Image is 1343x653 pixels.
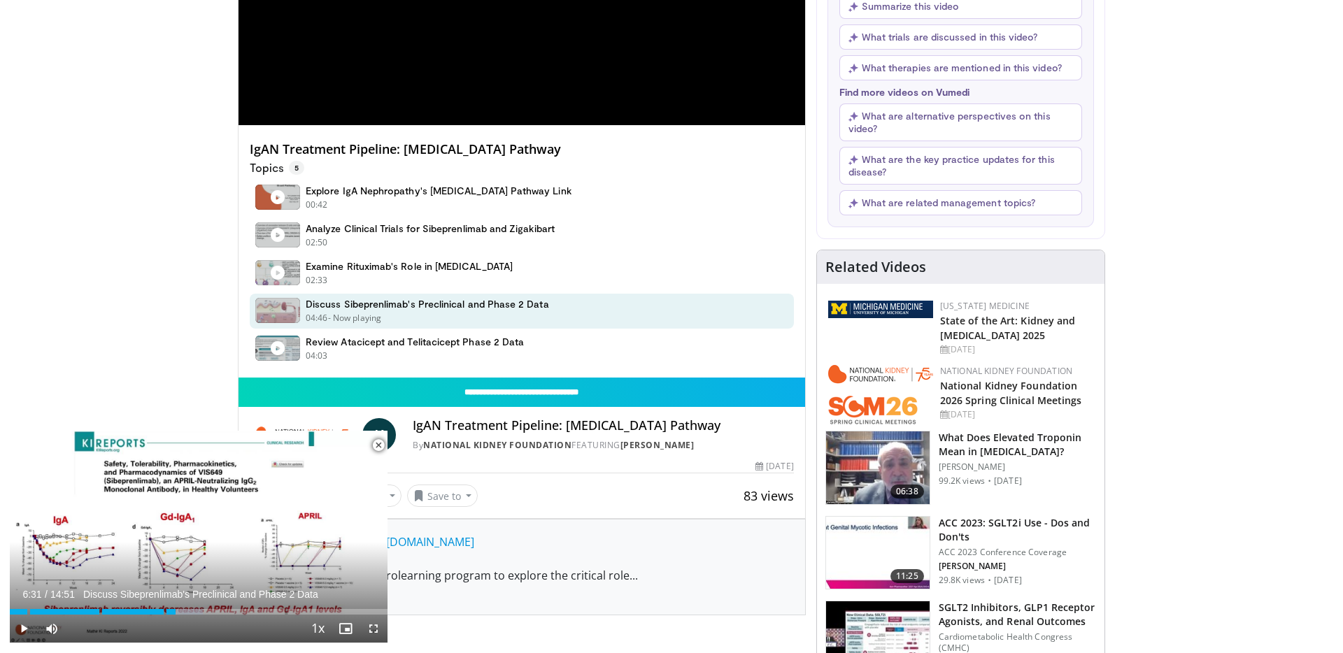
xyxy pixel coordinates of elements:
p: [DATE] [994,575,1022,586]
button: Playback Rate [304,615,332,643]
a: National Kidney Foundation 2026 Spring Clinical Meetings [940,379,1082,407]
a: [PERSON_NAME] [620,439,695,451]
h4: Review Atacicept and Telitacicept Phase 2 Data [306,336,524,348]
button: Fullscreen [360,615,388,643]
h4: Analyze Clinical Trials for Sibeprenlimab and Zigakibart [306,222,555,235]
div: [DATE] [755,460,793,473]
img: 79503c0a-d5ce-4e31-88bd-91ebf3c563fb.png.150x105_q85_autocrop_double_scale_upscale_version-0.2.png [828,365,933,424]
button: Save to [407,485,478,507]
span: 83 views [744,487,794,504]
h4: Discuss Sibeprenlimab's Preclinical and Phase 2 Data [306,298,549,310]
span: Discuss Sibeprenlimab's Preclinical and Phase 2 Data [83,588,318,601]
span: 06:38 [890,485,924,498]
button: What trials are discussed in this video? [839,24,1082,50]
p: 99.2K views [939,475,985,487]
a: K [362,418,396,452]
p: Topics [250,161,304,175]
p: 02:50 [306,236,328,249]
div: By FEATURING [413,439,793,452]
p: Find more videos on Vumedi [839,86,1082,98]
span: 11:25 [890,569,924,583]
span: 5 [289,161,304,175]
button: Enable picture-in-picture mode [332,615,360,643]
span: 14:51 [50,589,75,600]
button: What therapies are mentioned in this video? [839,55,1082,80]
h3: SGLT2 Inhibitors, GLP1 Receptor Agonists, and Renal Outcomes [939,601,1096,629]
h4: Related Videos [825,259,926,275]
div: [DATE] [940,343,1093,356]
p: ACC 2023 Conference Coverage [939,547,1096,558]
button: What are alternative perspectives on this video? [839,103,1082,141]
span: / [45,589,48,600]
div: -Link to claim credit: -Description: Join our microlearning program to explore the critical role [253,533,791,601]
img: 98daf78a-1d22-4ebe-927e-10afe95ffd94.150x105_q85_crop-smart_upscale.jpg [826,431,930,504]
a: [US_STATE] Medicine [940,300,1030,312]
video-js: Video Player [10,431,388,643]
a: 11:25 ACC 2023: SGLT2i Use - Dos and Don'ts ACC 2023 Conference Coverage [PERSON_NAME] 29.8K view... [825,516,1096,590]
h3: ACC 2023: SGLT2i Use - Dos and Don'ts [939,516,1096,544]
div: · [988,475,991,487]
p: - Now playing [328,312,382,324]
p: [PERSON_NAME] [939,561,1096,572]
p: 00:42 [306,199,328,211]
button: Mute [38,615,66,643]
img: National Kidney Foundation [250,418,357,452]
img: 5ed80e7a-0811-4ad9-9c3a-04de684f05f4.png.150x105_q85_autocrop_double_scale_upscale_version-0.2.png [828,301,933,318]
a: National Kidney Foundation [940,365,1072,377]
p: [PERSON_NAME] [939,461,1096,473]
button: Play [10,615,38,643]
div: [DATE] [940,408,1093,421]
h4: Explore IgA Nephropathy's [MEDICAL_DATA] Pathway Link [306,185,571,197]
a: [URL][DOMAIN_NAME] [358,534,474,550]
p: 04:46 [306,312,328,324]
a: 06:38 What Does Elevated Troponin Mean in [MEDICAL_DATA]? [PERSON_NAME] 99.2K views · [DATE] [825,431,1096,505]
button: What are related management topics? [839,190,1082,215]
div: Progress Bar [10,609,388,615]
h3: What Does Elevated Troponin Mean in [MEDICAL_DATA]? [939,431,1096,459]
button: Close [364,431,392,460]
p: 04:03 [306,350,328,362]
a: National Kidney Foundation [423,439,571,451]
p: [DATE] [994,475,1022,487]
button: What are the key practice updates for this disease? [839,147,1082,185]
img: 9258cdf1-0fbf-450b-845f-99397d12d24a.150x105_q85_crop-smart_upscale.jpg [826,517,930,589]
h4: IgAN Treatment Pipeline: [MEDICAL_DATA] Pathway [250,142,794,157]
p: 02:33 [306,274,328,287]
p: 29.8K views [939,575,985,586]
h4: IgAN Treatment Pipeline: [MEDICAL_DATA] Pathway [413,418,793,433]
div: · [988,575,991,586]
span: 6:31 [22,589,41,600]
h4: Examine Rituximab's Role in [MEDICAL_DATA] [306,260,513,273]
a: State of the Art: Kidney and [MEDICAL_DATA] 2025 [940,314,1076,342]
